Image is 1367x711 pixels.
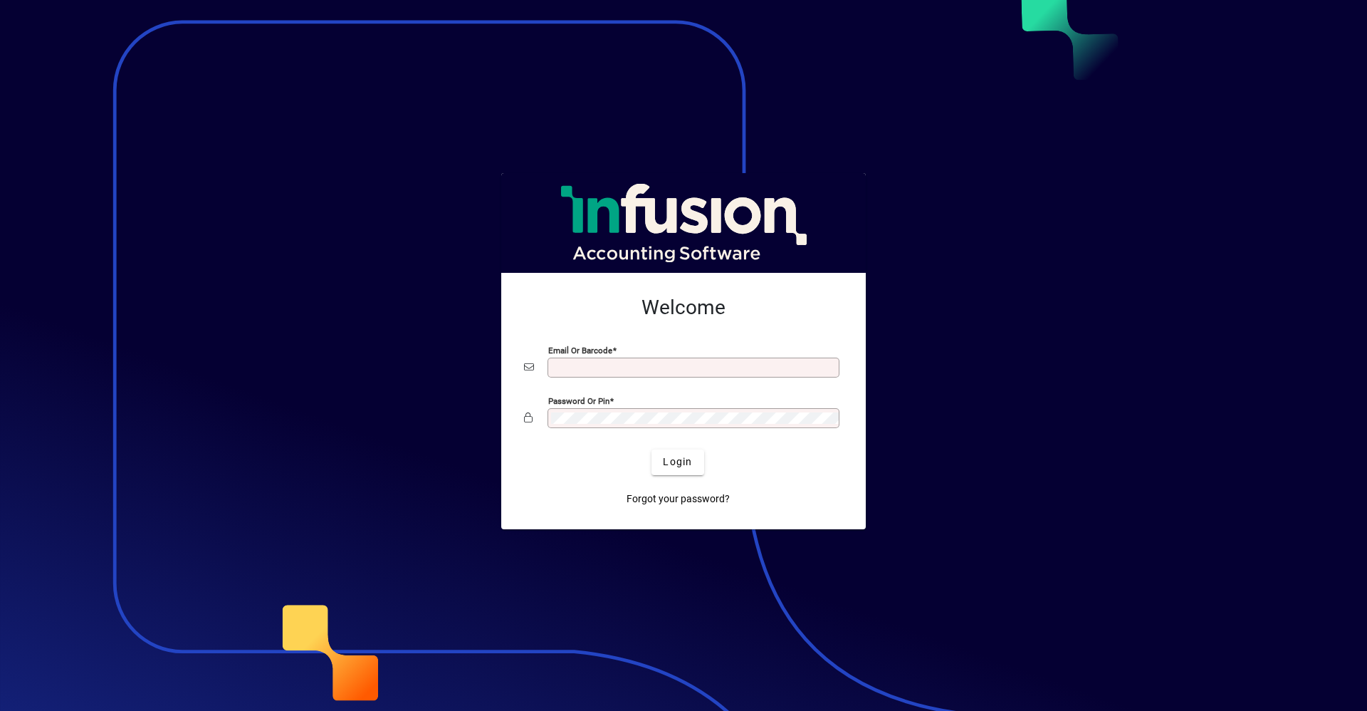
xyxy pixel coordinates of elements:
[651,450,703,475] button: Login
[627,492,730,507] span: Forgot your password?
[548,345,612,355] mat-label: Email or Barcode
[621,487,735,512] a: Forgot your password?
[663,455,692,469] span: Login
[548,395,609,405] mat-label: Password or Pin
[524,296,843,320] h2: Welcome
